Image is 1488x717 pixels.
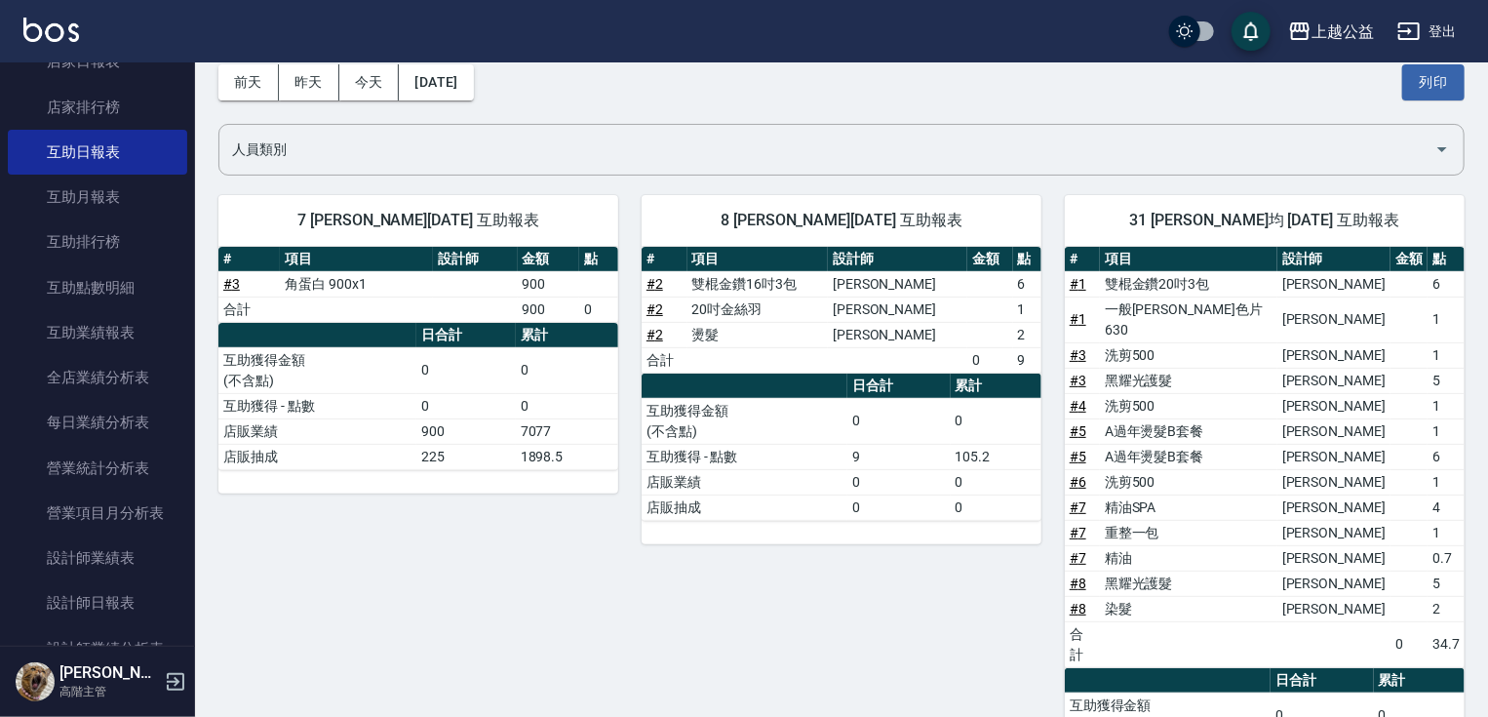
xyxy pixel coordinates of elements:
td: 0 [579,297,618,322]
td: 4 [1428,495,1465,520]
button: 登出 [1390,14,1465,50]
button: Open [1427,134,1458,165]
td: 互助獲得 - 點數 [642,444,847,469]
th: 項目 [280,247,432,272]
button: 列印 [1402,64,1465,100]
td: [PERSON_NAME] [1277,393,1390,418]
td: 互助獲得金額 (不含點) [642,398,847,444]
td: [PERSON_NAME] [1277,469,1390,495]
a: 設計師業績表 [8,536,187,580]
td: [PERSON_NAME] [1277,495,1390,520]
td: 0 [847,495,951,520]
td: 2 [1013,322,1041,347]
a: #1 [1070,276,1086,292]
td: 重整一包 [1100,520,1277,545]
a: #2 [646,301,663,317]
td: 1 [1428,342,1465,368]
td: 0 [847,398,951,444]
td: 9 [1013,347,1041,373]
td: 燙髮 [687,322,828,347]
td: [PERSON_NAME] [828,322,967,347]
td: 洗剪500 [1100,342,1277,368]
th: 點 [579,247,618,272]
td: 1898.5 [516,444,618,469]
a: 全店業績分析表 [8,355,187,400]
a: #2 [646,327,663,342]
td: 0 [416,347,516,393]
a: 營業項目月分析表 [8,491,187,536]
input: 人員名稱 [227,133,1427,167]
td: [PERSON_NAME] [1277,368,1390,393]
td: A過年燙髮B套餐 [1100,444,1277,469]
th: 點 [1428,247,1465,272]
table: a dense table [642,374,1041,521]
a: #2 [646,276,663,292]
button: save [1232,12,1271,51]
a: 店家排行榜 [8,85,187,130]
td: 0 [516,347,618,393]
td: [PERSON_NAME] [1277,444,1390,469]
a: 互助日報表 [8,130,187,175]
a: #7 [1070,550,1086,566]
a: 營業統計分析表 [8,446,187,491]
td: 0 [951,398,1041,444]
th: 金額 [518,247,579,272]
div: 上越公益 [1312,20,1374,44]
a: 設計師業績分析表 [8,626,187,671]
td: 一般[PERSON_NAME]色片630 [1100,297,1277,342]
a: #1 [1070,311,1086,327]
td: 0 [951,495,1041,520]
td: 0 [967,347,1013,373]
td: 6 [1013,271,1041,297]
a: #7 [1070,525,1086,540]
td: 1 [1428,469,1465,495]
a: 互助月報表 [8,175,187,219]
td: 1 [1428,520,1465,545]
img: Logo [23,18,79,42]
td: 1 [1013,297,1041,322]
table: a dense table [642,247,1041,374]
th: 項目 [687,247,828,272]
th: 項目 [1100,247,1277,272]
td: 合計 [218,297,280,322]
td: 900 [416,418,516,444]
td: 店販業績 [218,418,416,444]
td: 店販抽成 [218,444,416,469]
span: 8 [PERSON_NAME][DATE] 互助報表 [665,211,1018,230]
td: 0 [951,469,1041,495]
td: [PERSON_NAME] [1277,545,1390,571]
td: 1 [1428,393,1465,418]
td: 6 [1428,271,1465,297]
td: 900 [518,271,579,297]
a: 設計師日報表 [8,580,187,625]
td: 洗剪500 [1100,393,1277,418]
td: [PERSON_NAME] [1277,571,1390,596]
th: 累計 [516,323,618,348]
th: 日合計 [847,374,951,399]
a: 互助點數明細 [8,265,187,310]
th: # [218,247,280,272]
th: 累計 [1374,668,1465,694]
a: #5 [1070,449,1086,464]
td: 225 [416,444,516,469]
td: 互助獲得金額 (不含點) [218,347,416,393]
td: 0 [1390,621,1428,667]
td: 0.7 [1428,545,1465,571]
td: 7077 [516,418,618,444]
td: 黑耀光護髮 [1100,571,1277,596]
td: 店販抽成 [642,495,847,520]
td: 雙棍金鑽16吋3包 [687,271,828,297]
a: #8 [1070,601,1086,617]
th: 點 [1013,247,1041,272]
td: 0 [847,469,951,495]
td: 精油 [1100,545,1277,571]
td: 黑耀光護髮 [1100,368,1277,393]
th: # [642,247,687,272]
a: #4 [1070,398,1086,414]
a: 每日業績分析表 [8,400,187,445]
td: 0 [416,393,516,418]
td: 2 [1428,596,1465,621]
td: 34.7 [1428,621,1465,667]
th: 日合計 [1271,668,1374,694]
th: 設計師 [1277,247,1390,272]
